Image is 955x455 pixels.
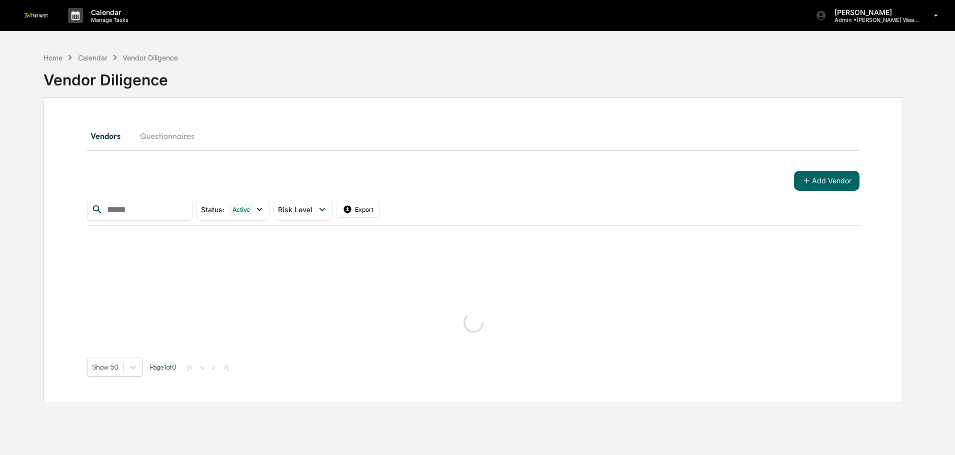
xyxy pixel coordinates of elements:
div: Vendor Diligence [122,53,178,62]
p: Calendar [83,8,133,16]
button: Questionnaires [132,124,202,148]
button: Vendors [87,124,132,148]
div: Active [228,204,254,215]
button: Export [336,202,380,218]
button: Add Vendor [794,171,859,191]
div: Vendor Diligence [43,63,903,89]
span: Status : [201,205,224,214]
button: > [208,363,218,372]
button: < [197,363,207,372]
div: Home [43,53,62,62]
img: logo [24,13,48,17]
p: [PERSON_NAME] [826,8,919,16]
button: |< [184,363,195,372]
p: Manage Tasks [83,16,133,23]
span: Risk Level [278,205,312,214]
div: secondary tabs example [87,124,859,148]
span: Page 1 of 0 [150,363,176,371]
div: Calendar [78,53,107,62]
button: >| [220,363,231,372]
p: Admin • [PERSON_NAME] Wealth [826,16,919,23]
